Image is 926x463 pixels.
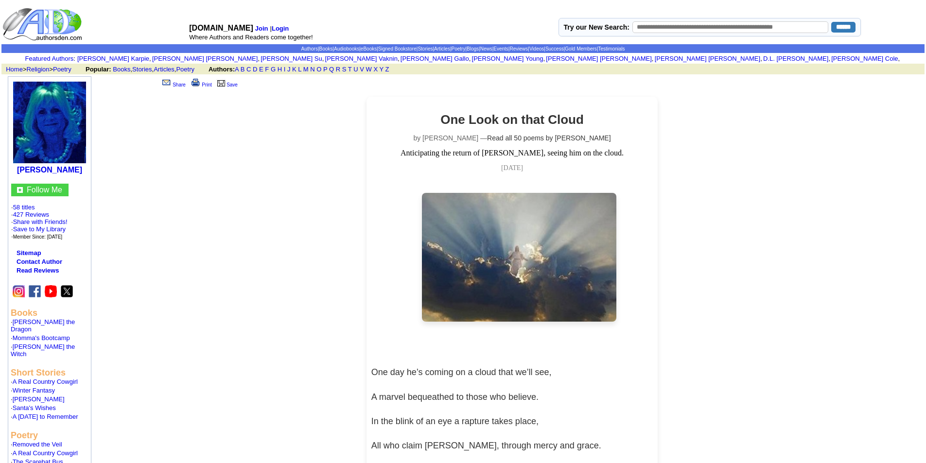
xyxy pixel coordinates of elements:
a: L [298,66,301,73]
a: T [348,66,352,73]
a: Z [385,66,389,73]
a: Save to My Library [13,225,66,233]
a: A [235,66,239,73]
font: · [11,387,55,394]
font: , , , [86,66,398,73]
a: [PERSON_NAME] the Witch [11,343,75,358]
a: G [271,66,276,73]
a: 427 Reviews [13,211,49,218]
a: Featured Authors [25,55,74,62]
a: eBooks [361,46,377,51]
p: by [PERSON_NAME] — [371,134,653,142]
a: O [316,66,321,73]
a: Signed Bookstore [378,46,417,51]
a: Stories [132,66,152,73]
a: Poetry [452,46,466,51]
b: Poetry [11,430,38,440]
span: | | | | | | | | | | | | | | | [301,46,625,51]
font: i [260,56,261,62]
font: i [762,56,763,62]
font: i [324,56,325,62]
b: Short Stories [11,368,66,377]
img: x.png [61,285,73,297]
a: Blogs [467,46,479,51]
a: V [360,66,364,73]
a: Books [319,46,333,51]
a: [PERSON_NAME] [PERSON_NAME] [655,55,760,62]
a: [PERSON_NAME] [PERSON_NAME] [152,55,258,62]
a: Read all 50 poems by [PERSON_NAME] [487,134,611,142]
a: M [303,66,309,73]
font: i [400,56,401,62]
a: Audiobooks [334,46,359,51]
center: Anticipating the return of [PERSON_NAME], seeing him on the cloud. [371,112,653,331]
a: A Real Country Cowgirl [13,449,78,457]
a: W [366,66,371,73]
a: X [373,66,378,73]
a: Join [255,25,268,32]
a: Gold Members [565,46,597,51]
a: Videos [529,46,544,51]
font: · [11,334,70,342]
a: Poetry [176,66,194,73]
a: Reviews [509,46,528,51]
a: Login [272,25,289,32]
font: · [11,413,78,420]
font: · [11,395,65,403]
img: Poem Artwork [422,193,616,322]
a: Read Reviews [17,267,59,274]
label: Try our New Search: [564,23,629,31]
font: Member Since: [DATE] [13,234,63,240]
a: D [253,66,257,73]
a: [PERSON_NAME] Young [472,55,543,62]
a: D.L. [PERSON_NAME] [763,55,828,62]
a: C [246,66,251,73]
p: A marvel bequeathed to those who believe. [371,389,653,405]
a: 58 titles [13,204,35,211]
font: · [11,404,56,412]
a: Events [493,46,508,51]
a: K [292,66,297,73]
font: i [471,56,472,62]
a: [PERSON_NAME] Su [261,55,322,62]
a: [PERSON_NAME] Cole [831,55,898,62]
h2: One Look on that Cloud [371,112,653,127]
a: I [284,66,286,73]
a: Santa's Wishes [13,404,56,412]
a: [PERSON_NAME] the Dragon [11,318,75,333]
a: Winter Fantasy [13,387,55,394]
a: A Real Country Cowgirl [13,378,78,385]
font: i [151,56,152,62]
font: Follow Me [27,186,62,194]
img: ig.png [13,285,25,297]
a: F [265,66,269,73]
p: [DATE] [371,164,653,172]
a: E [259,66,263,73]
img: library.gif [216,79,227,86]
font: Where Authors and Readers come together! [189,34,313,41]
a: U [353,66,358,73]
font: i [545,56,546,62]
a: [PERSON_NAME] [17,166,82,174]
a: Books [113,66,130,73]
font: | [270,25,291,32]
a: Save [216,82,238,87]
a: [PERSON_NAME] [PERSON_NAME] [546,55,651,62]
img: share_page.gif [162,79,171,86]
font: , , , , , , , , , , [77,55,901,62]
a: Y [379,66,383,73]
a: Share with Friends! [13,218,68,225]
p: All who claim [PERSON_NAME], through mercy and grace. [371,438,653,453]
a: P [323,66,327,73]
a: News [480,46,492,51]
